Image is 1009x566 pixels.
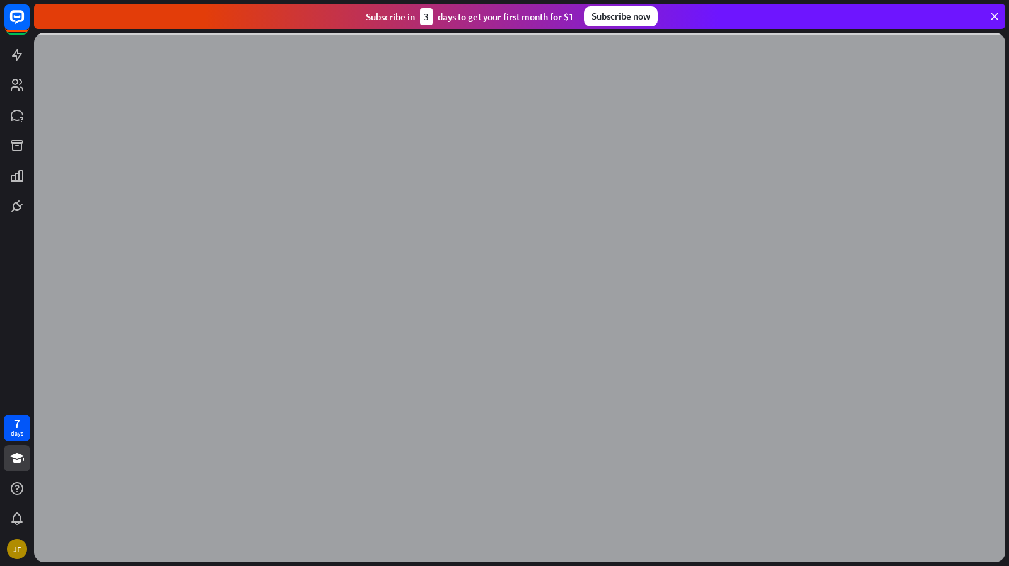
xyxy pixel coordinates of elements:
div: JF [7,539,27,559]
div: Subscribe now [584,6,658,26]
div: 7 [14,418,20,429]
div: days [11,429,23,438]
a: 7 days [4,415,30,441]
div: Subscribe in days to get your first month for $1 [366,8,574,25]
div: 3 [420,8,433,25]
